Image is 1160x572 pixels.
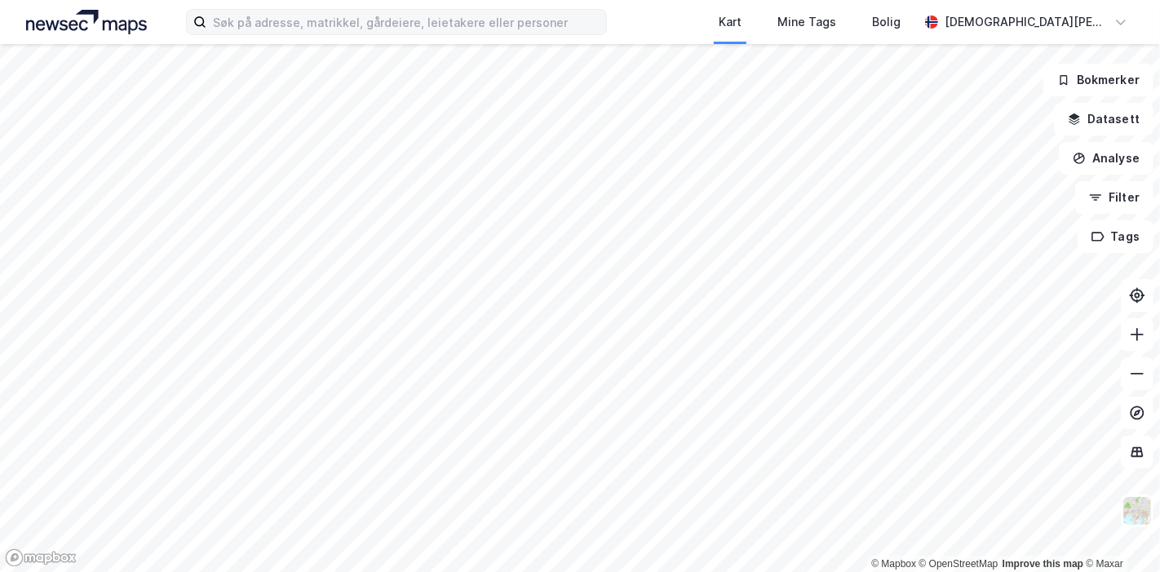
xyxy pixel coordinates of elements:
[1078,494,1160,572] iframe: Chat Widget
[777,12,836,32] div: Mine Tags
[26,10,147,34] img: logo.a4113a55bc3d86da70a041830d287a7e.svg
[872,12,901,32] div: Bolig
[719,12,742,32] div: Kart
[945,12,1108,32] div: [DEMOGRAPHIC_DATA][PERSON_NAME]
[206,10,606,34] input: Søk på adresse, matrikkel, gårdeiere, leietakere eller personer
